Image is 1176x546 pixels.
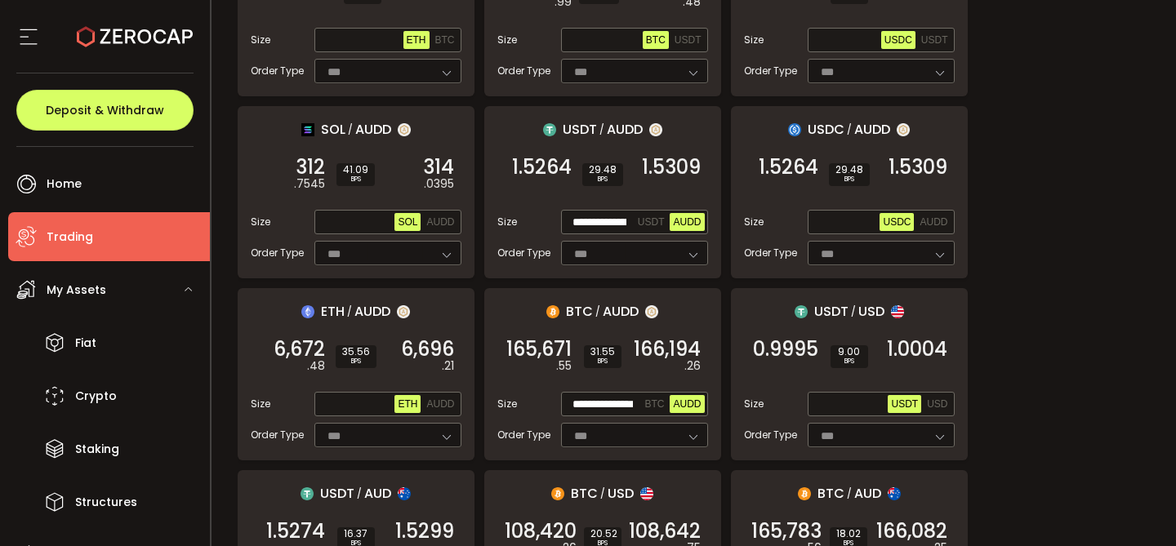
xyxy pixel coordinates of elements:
[301,305,314,318] img: eth_portfolio.svg
[426,398,454,410] span: AUDD
[506,341,572,357] span: 165,671
[927,398,947,410] span: USD
[759,159,818,175] span: 1.5264
[836,529,861,539] span: 18.02
[854,119,890,140] span: AUDD
[348,122,353,137] em: /
[344,529,368,539] span: 16.37
[673,216,701,228] span: AUDD
[566,301,593,322] span: BTC
[888,395,921,413] button: USDT
[355,119,391,140] span: AUDD
[497,428,550,442] span: Order Type
[891,398,918,410] span: USDT
[884,34,912,46] span: USDC
[321,119,345,140] span: SOL
[395,523,454,539] span: 1.5299
[251,64,304,78] span: Order Type
[347,304,352,319] em: /
[847,122,852,137] em: /
[397,305,410,318] img: zuPXiwguUFiBOIQyqLOiXsnnNitlx7q4LCwEbLHADjIpTka+Lip0HH8D0VTrd02z+wEAAAAASUVORK5CYII=
[394,213,421,231] button: SOL
[251,428,304,442] span: Order Type
[497,246,550,260] span: Order Type
[342,357,370,366] i: BPS
[394,395,421,413] button: ETH
[644,398,664,410] span: BTC
[673,398,701,410] span: AUDD
[671,31,705,49] button: USDT
[424,175,454,193] em: .0395
[891,305,904,318] img: usd_portfolio.svg
[274,341,325,357] span: 6,672
[590,529,615,539] span: 20.52
[423,395,457,413] button: AUDD
[497,33,517,47] span: Size
[251,397,270,411] span: Size
[897,123,910,136] img: zuPXiwguUFiBOIQyqLOiXsnnNitlx7q4LCwEbLHADjIpTka+Lip0HH8D0VTrd02z+wEAAAAASUVORK5CYII=
[635,213,668,231] button: USDT
[798,487,811,500] img: btc_portfolio.svg
[608,483,634,504] span: USD
[321,301,345,322] span: ETH
[751,523,822,539] span: 165,783
[858,301,884,322] span: USD
[675,34,702,46] span: USDT
[600,486,605,501] em: /
[543,123,556,136] img: usdt_portfolio.svg
[403,31,430,49] button: ETH
[556,357,572,375] em: .55
[497,215,517,229] span: Size
[646,34,666,46] span: BTC
[649,123,662,136] img: zuPXiwguUFiBOIQyqLOiXsnnNitlx7q4LCwEbLHADjIpTka+Lip0HH8D0VTrd02z+wEAAAAASUVORK5CYII=
[889,159,947,175] span: 1.5309
[320,483,354,504] span: USDT
[75,331,96,355] span: Fiat
[835,165,863,175] span: 29.48
[744,246,797,260] span: Order Type
[638,216,665,228] span: USDT
[888,487,901,500] img: aud_portfolio.svg
[590,347,615,357] span: 31.55
[1094,468,1176,546] iframe: Chat Widget
[645,305,658,318] img: zuPXiwguUFiBOIQyqLOiXsnnNitlx7q4LCwEbLHADjIpTka+Lip0HH8D0VTrd02z+wEAAAAASUVORK5CYII=
[817,483,844,504] span: BTC
[744,397,764,411] span: Size
[251,215,270,229] span: Size
[835,175,863,184] i: BPS
[47,172,82,196] span: Home
[634,341,701,357] span: 166,194
[497,397,517,411] span: Size
[364,483,391,504] span: AUD
[880,213,914,231] button: USDC
[670,213,704,231] button: AUDD
[744,64,797,78] span: Order Type
[920,216,947,228] span: AUDD
[916,213,951,231] button: AUDD
[354,301,390,322] span: AUDD
[881,31,915,49] button: USDC
[921,34,948,46] span: USDT
[589,175,617,184] i: BPS
[301,123,314,136] img: sol_portfolio.png
[435,34,455,46] span: BTC
[563,119,597,140] span: USDT
[296,159,325,175] span: 312
[643,31,669,49] button: BTC
[640,487,653,500] img: usd_portfolio.svg
[75,384,117,408] span: Crypto
[398,398,417,410] span: ETH
[442,357,454,375] em: .21
[814,301,849,322] span: USDT
[684,357,701,375] em: .26
[307,357,325,375] em: .48
[47,225,93,249] span: Trading
[603,301,639,322] span: AUDD
[423,213,457,231] button: AUDD
[837,347,862,357] span: 9.00
[266,523,325,539] span: 1.5274
[854,483,881,504] span: AUD
[670,395,704,413] button: AUDD
[795,305,808,318] img: usdt_portfolio.svg
[571,483,598,504] span: BTC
